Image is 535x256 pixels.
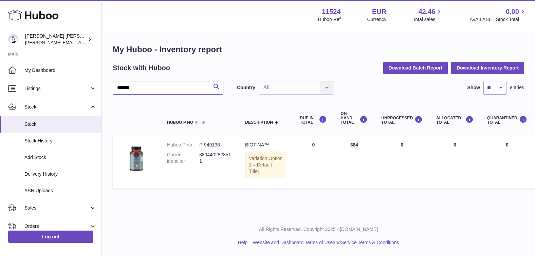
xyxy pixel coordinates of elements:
span: AVAILABLE Stock Total [469,16,527,23]
span: entries [510,84,524,91]
span: Stock [24,104,89,110]
span: Total sales [413,16,443,23]
button: Download Batch Report [383,62,448,74]
h1: My Huboo - Inventory report [113,44,524,55]
a: Log out [8,231,93,243]
span: ASN Uploads [24,188,96,194]
span: Option 1 = Default Title; [249,156,282,174]
dd: P-949136 [199,142,232,148]
p: All Rights Reserved. Copyright 2025 - [DOMAIN_NAME] [107,226,530,233]
a: 0.00 AVAILABLE Stock Total [469,7,527,23]
div: [PERSON_NAME] [PERSON_NAME] [25,33,86,46]
span: 42.46 [418,7,435,16]
a: Help [238,240,248,245]
div: QUARANTINED Total [487,116,527,125]
a: Service Terms & Conditions [341,240,399,245]
img: marie@teitv.com [8,34,18,44]
span: Delivery History [24,171,96,177]
label: Country [237,84,255,91]
td: 0 [293,135,334,189]
td: 0 [374,135,429,189]
span: 0.00 [506,7,519,16]
span: My Dashboard [24,67,96,74]
div: Variation: [245,152,286,178]
span: Listings [24,85,89,92]
span: 0 [506,142,509,147]
strong: EUR [372,7,386,16]
dt: Current identifier [167,152,199,164]
span: Stock History [24,138,96,144]
strong: 11524 [322,7,341,16]
div: Currency [367,16,387,23]
div: ALLOCATED Total [436,116,474,125]
span: Orders [24,223,89,230]
dd: 8804402823511 [199,152,232,164]
div: UNPROCESSED Total [381,116,423,125]
h2: Stock with Huboo [113,63,170,73]
div: BIOTINA™ [245,142,286,148]
div: Huboo Ref [318,16,341,23]
span: [PERSON_NAME][EMAIL_ADDRESS][DOMAIN_NAME] [25,40,136,45]
div: ON HAND Total [340,112,368,125]
span: Sales [24,205,89,211]
span: Stock [24,121,96,127]
img: product image [119,142,153,176]
a: Website and Dashboard Terms of Use [253,240,333,245]
li: and [250,239,399,246]
div: DUE IN TOTAL [300,116,327,125]
td: 384 [334,135,374,189]
td: 0 [429,135,480,189]
label: Show [467,84,480,91]
span: Huboo P no [167,120,193,125]
span: Add Stock [24,154,96,161]
span: Description [245,120,273,125]
a: 42.46 Total sales [413,7,443,23]
dt: Huboo P no [167,142,199,148]
button: Download Inventory Report [451,62,524,74]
